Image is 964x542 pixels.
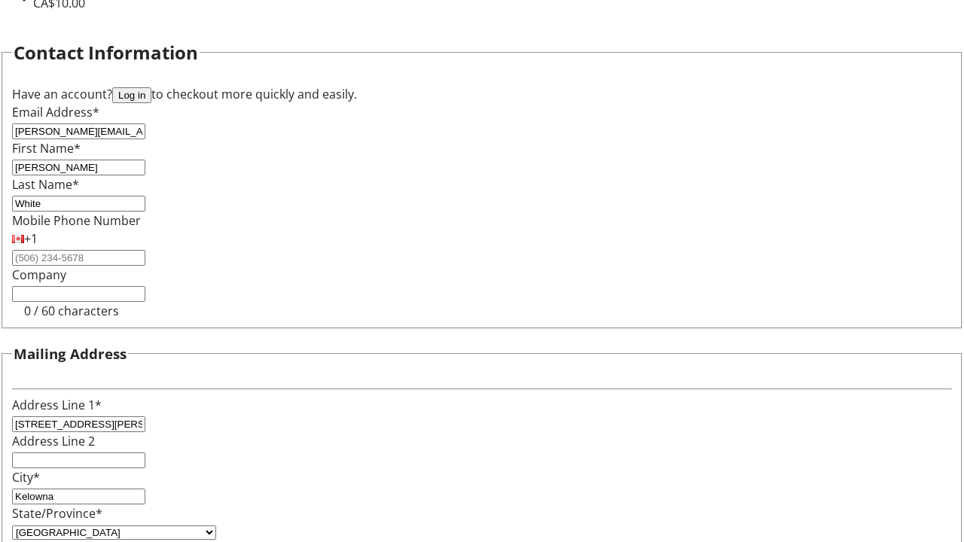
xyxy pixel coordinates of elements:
label: First Name* [12,140,81,157]
label: Mobile Phone Number [12,212,141,229]
tr-character-limit: 0 / 60 characters [24,303,119,319]
label: Last Name* [12,176,79,193]
label: Address Line 1* [12,397,102,413]
label: Company [12,266,66,283]
button: Log in [112,87,151,103]
input: City [12,489,145,504]
input: Address [12,416,145,432]
label: Address Line 2 [12,433,95,449]
label: State/Province* [12,505,102,522]
div: Have an account? to checkout more quickly and easily. [12,85,952,103]
h3: Mailing Address [14,343,127,364]
label: City* [12,469,40,486]
label: Email Address* [12,104,99,120]
input: (506) 234-5678 [12,250,145,266]
h2: Contact Information [14,39,198,66]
